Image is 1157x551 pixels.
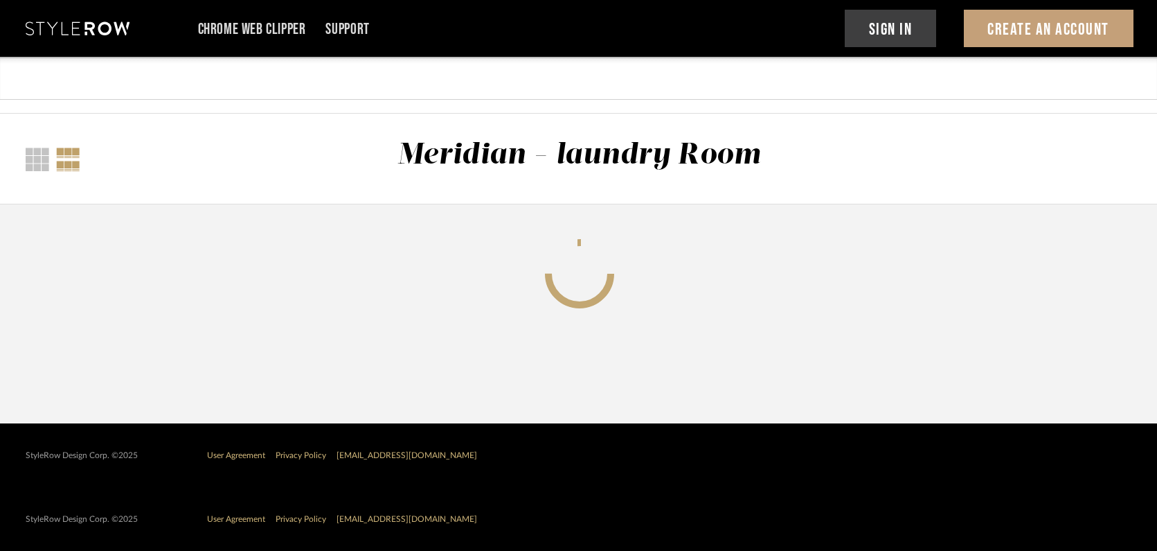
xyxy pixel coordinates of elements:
[337,515,477,523] a: [EMAIL_ADDRESS][DOMAIN_NAME]
[26,514,138,525] div: StyleRow Design Corp. ©2025
[26,451,138,461] div: StyleRow Design Corp. ©2025
[198,24,306,35] a: Chrome Web Clipper
[964,10,1133,47] button: Create An Account
[276,515,326,523] a: Privacy Policy
[207,451,265,460] a: User Agreement
[207,515,265,523] a: User Agreement
[845,10,936,47] button: Sign In
[325,24,369,35] a: Support
[337,451,477,460] a: [EMAIL_ADDRESS][DOMAIN_NAME]
[276,451,326,460] a: Privacy Policy
[397,141,762,170] div: Meridian - laundry Room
